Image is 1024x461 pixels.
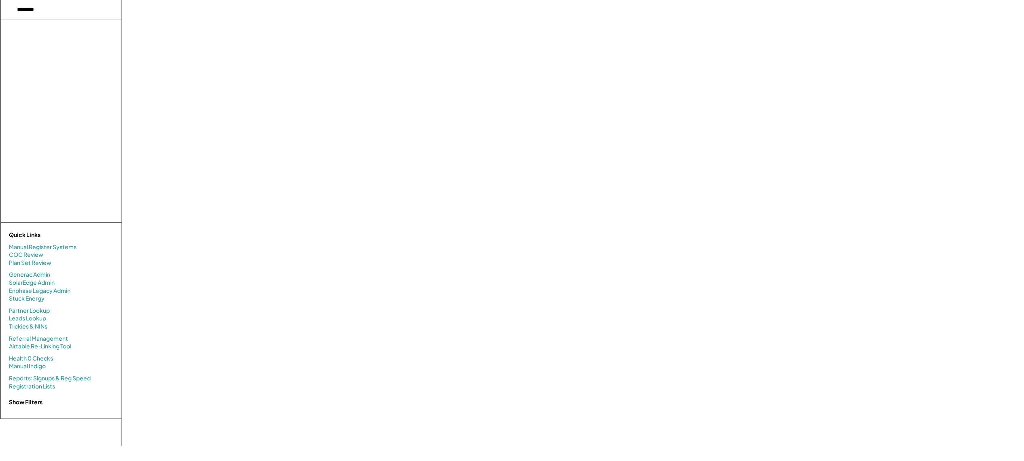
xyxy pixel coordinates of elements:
[9,314,46,322] a: Leads Lookup
[9,374,91,382] a: Reports: Signups & Reg Speed
[9,322,47,331] a: Trickies & NINs
[9,362,46,370] a: Manual Indigo
[9,295,45,303] a: Stuck Energy
[9,342,71,350] a: Airtable Re-Linking Tool
[9,279,55,287] a: SolarEdge Admin
[9,231,90,239] div: Quick Links
[9,243,77,251] a: Manual Register Systems
[9,398,43,406] strong: Show Filters
[9,307,50,315] a: Partner Lookup
[9,354,53,363] a: Health 0 Checks
[9,259,51,267] a: Plan Set Review
[9,271,50,279] a: Generac Admin
[9,287,70,295] a: Enphase Legacy Admin
[9,251,43,259] a: COC Review
[9,335,68,343] a: Referral Management
[9,382,55,391] a: Registration Lists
